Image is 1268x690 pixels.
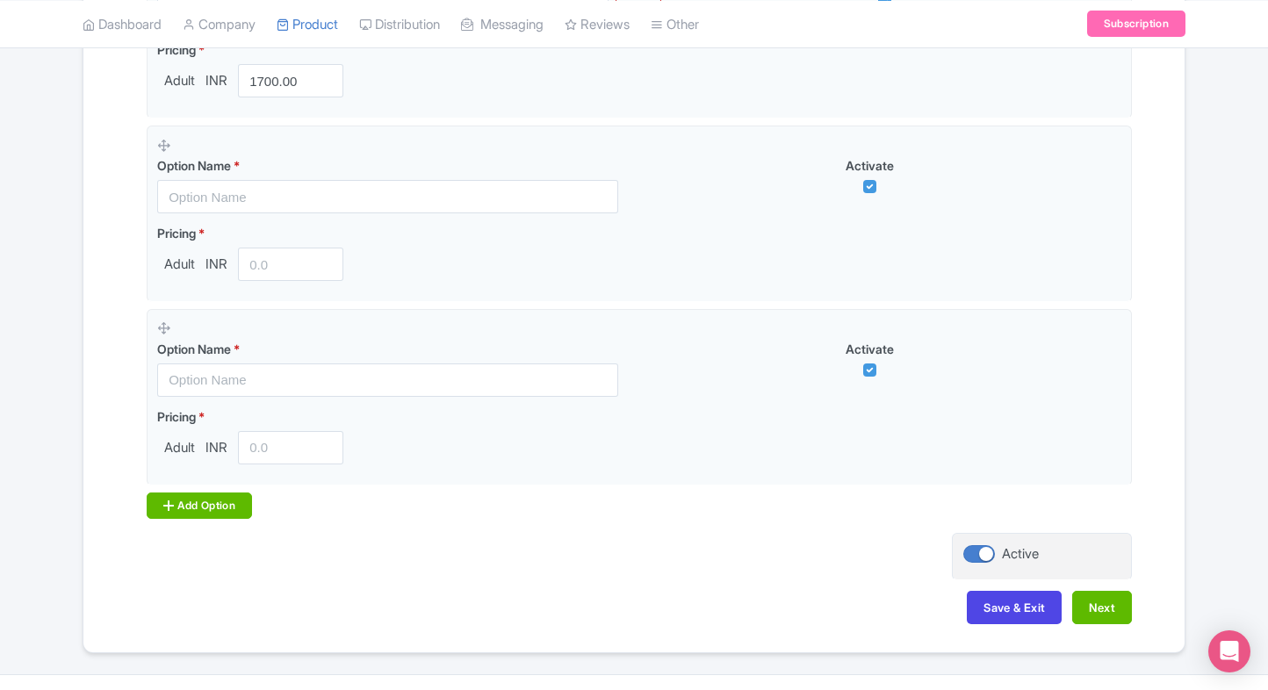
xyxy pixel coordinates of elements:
[202,255,231,275] span: INR
[846,341,894,356] span: Activate
[1002,544,1039,564] div: Active
[202,438,231,458] span: INR
[157,341,231,356] span: Option Name
[157,180,618,213] input: Option Name
[157,255,202,275] span: Adult
[1208,630,1250,672] div: Open Intercom Messenger
[157,42,196,57] span: Pricing
[238,431,343,464] input: 0.0
[157,226,196,241] span: Pricing
[202,71,231,91] span: INR
[147,492,252,519] div: Add Option
[238,64,343,97] input: 0.00
[157,71,202,91] span: Adult
[1072,591,1132,624] button: Next
[157,158,231,173] span: Option Name
[157,409,196,424] span: Pricing
[238,248,343,281] input: 0.0
[846,158,894,173] span: Activate
[157,363,618,397] input: Option Name
[1087,11,1185,37] a: Subscription
[967,591,1062,624] button: Save & Exit
[157,438,202,458] span: Adult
